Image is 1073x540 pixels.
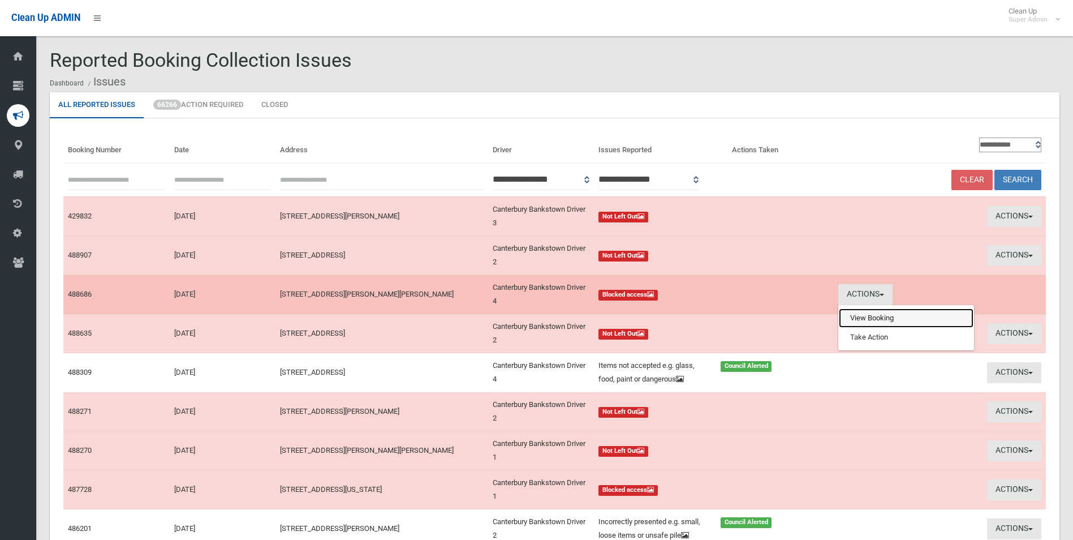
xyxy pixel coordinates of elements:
a: 486201 [68,524,92,533]
button: Actions [987,206,1041,227]
td: [STREET_ADDRESS][PERSON_NAME][PERSON_NAME] [275,431,488,470]
td: [DATE] [170,353,276,392]
th: Driver [488,132,594,163]
a: 488907 [68,251,92,259]
span: Not Left Out [598,329,648,340]
span: Clean Up ADMIN [11,12,80,23]
a: Not Left Out [598,209,829,223]
td: [STREET_ADDRESS][US_STATE] [275,470,488,509]
a: 488271 [68,407,92,415]
div: Items not accepted e.g. glass, food, paint or dangerous [592,359,714,386]
td: [STREET_ADDRESS][PERSON_NAME][PERSON_NAME] [275,275,488,314]
a: 488270 [68,446,92,455]
span: Not Left Out [598,212,648,222]
a: Not Left Out [598,248,829,262]
td: Canterbury Bankstown Driver 2 [488,236,594,275]
a: 487728 [68,485,92,494]
th: Address [275,132,488,163]
a: View Booking [839,308,973,328]
a: All Reported Issues [50,92,144,118]
td: [DATE] [170,275,276,314]
a: 488635 [68,329,92,337]
button: Actions [987,362,1041,383]
span: Not Left Out [598,407,648,418]
a: Blocked access [598,288,829,301]
td: [STREET_ADDRESS] [275,353,488,392]
a: Not Left Out [598,444,829,457]
button: Actions [987,245,1041,266]
span: Blocked access [598,290,658,301]
td: [DATE] [170,314,276,353]
span: Clean Up [1003,7,1059,24]
button: Actions [987,401,1041,422]
td: [DATE] [170,392,276,431]
th: Issues Reported [594,132,727,163]
a: Items not accepted e.g. glass, food, paint or dangerous Council Alerted [598,359,829,386]
td: Canterbury Bankstown Driver 1 [488,431,594,470]
td: Canterbury Bankstown Driver 2 [488,314,594,353]
a: 429832 [68,212,92,220]
span: Council Alerted [721,361,772,372]
td: [STREET_ADDRESS][PERSON_NAME] [275,196,488,236]
td: [DATE] [170,470,276,509]
th: Actions Taken [727,132,834,163]
a: Not Left Out [598,327,829,340]
td: [DATE] [170,431,276,470]
span: Not Left Out [598,251,648,262]
td: [DATE] [170,196,276,236]
td: Canterbury Bankstown Driver 3 [488,196,594,236]
td: Canterbury Bankstown Driver 4 [488,353,594,392]
small: Super Admin [1009,15,1048,24]
button: Actions [838,284,893,305]
td: Canterbury Bankstown Driver 2 [488,392,594,431]
button: Actions [987,323,1041,344]
a: Take Action [839,328,973,347]
span: Blocked access [598,485,658,496]
a: Closed [253,92,296,118]
td: [DATE] [170,236,276,275]
button: Actions [987,440,1041,461]
td: [STREET_ADDRESS][PERSON_NAME] [275,392,488,431]
td: [STREET_ADDRESS] [275,236,488,275]
td: Canterbury Bankstown Driver 1 [488,470,594,509]
a: Clear [951,170,993,191]
a: 66266Action Required [145,92,252,118]
a: Blocked access [598,483,829,496]
a: Not Left Out [598,405,829,418]
span: Not Left Out [598,446,648,457]
button: Actions [987,479,1041,500]
span: Reported Booking Collection Issues [50,49,352,71]
li: Issues [85,71,126,92]
td: [STREET_ADDRESS] [275,314,488,353]
button: Search [994,170,1041,191]
td: Canterbury Bankstown Driver 4 [488,275,594,314]
span: Council Alerted [721,517,772,528]
button: Actions [987,518,1041,539]
span: 66266 [153,100,181,110]
a: 488309 [68,368,92,376]
th: Booking Number [63,132,170,163]
a: 488686 [68,290,92,298]
a: Dashboard [50,79,84,87]
th: Date [170,132,276,163]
